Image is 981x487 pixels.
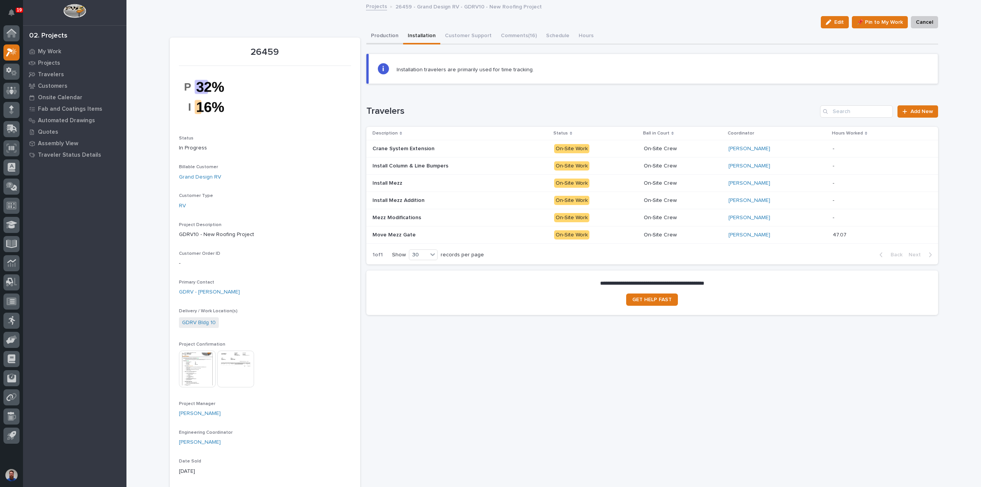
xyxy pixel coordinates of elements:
a: [PERSON_NAME] [728,215,770,221]
p: Projects [38,60,60,67]
tr: Install MezzInstall Mezz On-Site WorkOn-Site Crew[PERSON_NAME] -- [366,174,938,192]
button: Back [873,251,906,258]
a: GDRV Bldg 10 [182,319,216,327]
p: On-Site Crew [644,180,722,187]
a: [PERSON_NAME] [728,180,770,187]
a: Onsite Calendar [23,92,126,103]
p: - [179,259,351,267]
div: 02. Projects [29,32,67,40]
p: Hours Worked [832,129,863,138]
a: Travelers [23,69,126,80]
p: - [833,179,836,187]
button: Edit [821,16,849,28]
p: Assembly View [38,140,78,147]
p: records per page [441,252,484,258]
p: GDRV10 - New Roofing Project [179,231,351,239]
input: Search [820,105,893,118]
a: [PERSON_NAME] [179,410,221,418]
p: On-Site Crew [644,197,722,204]
p: Travelers [38,71,64,78]
a: Grand Design RV [179,173,221,181]
p: Mezz Modifications [372,213,423,221]
button: Installation [403,28,440,44]
span: Customer Type [179,193,213,198]
a: Traveler Status Details [23,149,126,161]
span: Date Sold [179,459,201,464]
tr: Mezz ModificationsMezz Modifications On-Site WorkOn-Site Crew[PERSON_NAME] -- [366,209,938,226]
p: 26459 [179,47,351,58]
span: Back [886,251,902,258]
p: 19 [17,7,22,13]
p: 26459 - Grand Design RV - GDRV10 - New Roofing Project [395,2,542,10]
p: Installation travelers are primarily used for time tracking. [397,66,534,73]
div: On-Site Work [554,161,589,171]
button: Hours [574,28,598,44]
span: Primary Contact [179,280,214,285]
div: On-Site Work [554,196,589,205]
div: Notifications19 [10,9,20,21]
span: Status [179,136,194,141]
span: Project Confirmation [179,342,225,347]
p: 47.07 [833,230,848,238]
img: 9LPo2G_l1rC6gV0chrFOBYV4mKbO91DL1dCcAF-CQlc [179,71,236,123]
span: Billable Customer [179,165,218,169]
tr: Install Mezz AdditionInstall Mezz Addition On-Site WorkOn-Site Crew[PERSON_NAME] -- [366,192,938,209]
a: Projects [23,57,126,69]
p: Move Mezz Gate [372,230,417,238]
div: On-Site Work [554,230,589,240]
a: [PERSON_NAME] [728,163,770,169]
img: Workspace Logo [63,4,86,18]
a: [PERSON_NAME] [179,438,221,446]
p: Description [372,129,398,138]
p: On-Site Crew [644,215,722,221]
span: Engineering Coordinator [179,430,233,435]
p: Quotes [38,129,58,136]
button: Cancel [911,16,938,28]
p: - [833,144,836,152]
p: Onsite Calendar [38,94,82,101]
p: On-Site Crew [644,146,722,152]
p: Fab and Coatings Items [38,106,102,113]
p: Automated Drawings [38,117,95,124]
span: Edit [834,19,844,26]
p: In Progress [179,144,351,152]
a: RV [179,202,186,210]
p: 1 of 1 [366,246,389,264]
a: GDRV - [PERSON_NAME] [179,288,240,296]
p: - [833,213,836,221]
p: Install Column & Line Bumpers [372,161,450,169]
span: Add New [910,109,933,114]
p: Install Mezz Addition [372,196,426,204]
p: Show [392,252,406,258]
div: On-Site Work [554,144,589,154]
a: Customers [23,80,126,92]
a: [PERSON_NAME] [728,146,770,152]
p: Ball in Court [643,129,669,138]
h1: Travelers [366,106,817,117]
span: Project Description [179,223,221,227]
a: My Work [23,46,126,57]
p: - [833,161,836,169]
button: Customer Support [440,28,496,44]
p: My Work [38,48,61,55]
button: Schedule [541,28,574,44]
p: Traveler Status Details [38,152,101,159]
p: On-Site Crew [644,232,722,238]
p: Status [553,129,568,138]
button: users-avatar [3,467,20,483]
a: Add New [897,105,938,118]
button: Production [366,28,403,44]
span: Project Manager [179,402,215,406]
span: Customer Order ID [179,251,220,256]
p: [DATE] [179,467,351,476]
div: On-Site Work [554,179,589,188]
a: Fab and Coatings Items [23,103,126,115]
a: GET HELP FAST [626,294,678,306]
button: 📌 Pin to My Work [852,16,908,28]
a: Quotes [23,126,126,138]
button: Next [906,251,938,258]
tr: Move Mezz GateMove Mezz Gate On-Site WorkOn-Site Crew[PERSON_NAME] 47.0747.07 [366,226,938,243]
tr: Install Column & Line BumpersInstall Column & Line Bumpers On-Site WorkOn-Site Crew[PERSON_NAME] -- [366,157,938,174]
p: On-Site Crew [644,163,722,169]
